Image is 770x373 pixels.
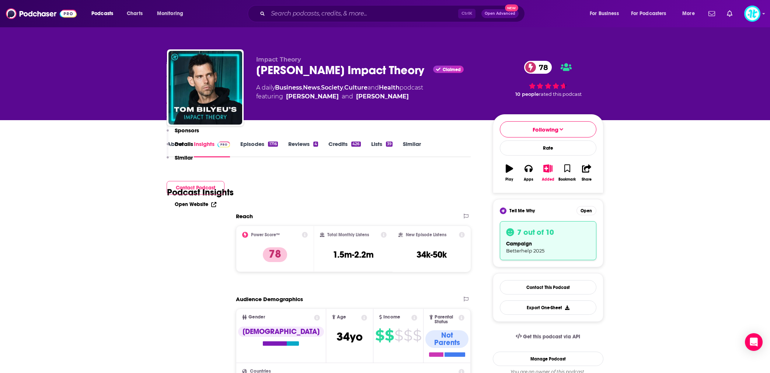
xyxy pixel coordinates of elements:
[342,92,353,101] span: and
[500,300,596,315] button: Export One-Sheet
[238,327,324,337] div: [DEMOGRAPHIC_DATA]
[539,91,582,97] span: rated this podcast
[724,7,735,20] a: Show notifications dropdown
[501,209,505,213] img: tell me why sparkle
[343,84,344,91] span: ,
[302,84,303,91] span: ,
[515,91,539,97] span: 10 people
[167,140,193,154] button: Details
[256,83,423,101] div: A daily podcast
[168,51,242,125] img: Tom Bilyeu's Impact Theory
[313,142,318,147] div: 4
[321,84,343,91] a: Society
[383,315,400,320] span: Income
[256,92,423,101] span: featuring
[268,8,458,20] input: Search podcasts, credits, & more...
[404,330,412,341] span: $
[175,154,193,161] p: Similar
[505,177,513,182] div: Play
[524,61,552,74] a: 78
[505,4,518,11] span: New
[585,8,628,20] button: open menu
[524,177,533,182] div: Apps
[558,177,576,182] div: Bookmark
[705,7,718,20] a: Show notifications dropdown
[403,140,421,157] a: Similar
[500,280,596,294] a: Contact This Podcast
[303,84,320,91] a: News
[386,142,393,147] div: 39
[577,160,596,186] button: Share
[500,160,519,186] button: Play
[268,142,278,147] div: 1716
[506,248,544,254] span: Betterhelp 2025
[532,61,552,74] span: 78
[744,6,760,22] img: User Profile
[481,9,519,18] button: Open AdvancedNew
[351,142,360,147] div: 426
[744,6,760,22] span: Logged in as ImpactTheory
[443,68,461,72] span: Claimed
[682,8,695,19] span: More
[509,208,535,214] span: Tell Me Why
[236,296,303,303] h2: Audience Demographics
[394,330,403,341] span: $
[558,160,577,186] button: Bookmark
[288,140,318,157] a: Reviews4
[523,334,580,340] span: Get this podcast via API
[175,201,216,208] a: Open Website
[248,315,265,320] span: Gender
[425,330,468,348] div: Not Parents
[500,140,596,156] div: Rate
[175,140,193,147] p: Details
[375,330,384,341] span: $
[286,92,339,101] a: Tom Bilyeu
[371,140,393,157] a: Lists39
[91,8,113,19] span: Podcasts
[590,8,619,19] span: For Business
[538,160,557,186] button: Added
[337,315,346,320] span: Age
[6,7,77,21] img: Podchaser - Follow, Share and Rate Podcasts
[493,352,603,366] a: Manage Podcast
[367,84,379,91] span: and
[744,6,760,22] button: Show profile menu
[356,92,409,101] a: Lisa Bilyeu
[327,232,369,237] h2: Total Monthly Listens
[167,181,224,195] button: Contact Podcast
[236,213,253,220] h2: Reach
[677,8,704,20] button: open menu
[485,12,515,15] span: Open Advanced
[510,328,586,346] a: Get this podcast via API
[320,84,321,91] span: ,
[406,232,446,237] h2: New Episode Listens
[493,56,603,102] div: 78 10 peoplerated this podcast
[167,154,193,168] button: Similar
[256,56,301,63] span: Impact Theory
[626,8,677,20] button: open menu
[122,8,147,20] a: Charts
[328,140,360,157] a: Credits426
[417,249,447,260] h3: 34k-50k
[519,160,538,186] button: Apps
[152,8,193,20] button: open menu
[275,84,302,91] a: Business
[542,177,554,182] div: Added
[631,8,666,19] span: For Podcasters
[263,247,287,262] p: 78
[251,232,280,237] h2: Power Score™
[533,126,558,133] span: Following
[582,177,592,182] div: Share
[435,315,457,324] span: Parental Status
[576,206,596,215] button: Open
[333,249,374,260] h3: 1.5m-2.2m
[255,5,532,22] div: Search podcasts, credits, & more...
[157,8,183,19] span: Monitoring
[86,8,123,20] button: open menu
[337,330,363,344] span: 34 yo
[240,140,278,157] a: Episodes1716
[458,9,475,18] span: Ctrl K
[500,121,596,137] button: Following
